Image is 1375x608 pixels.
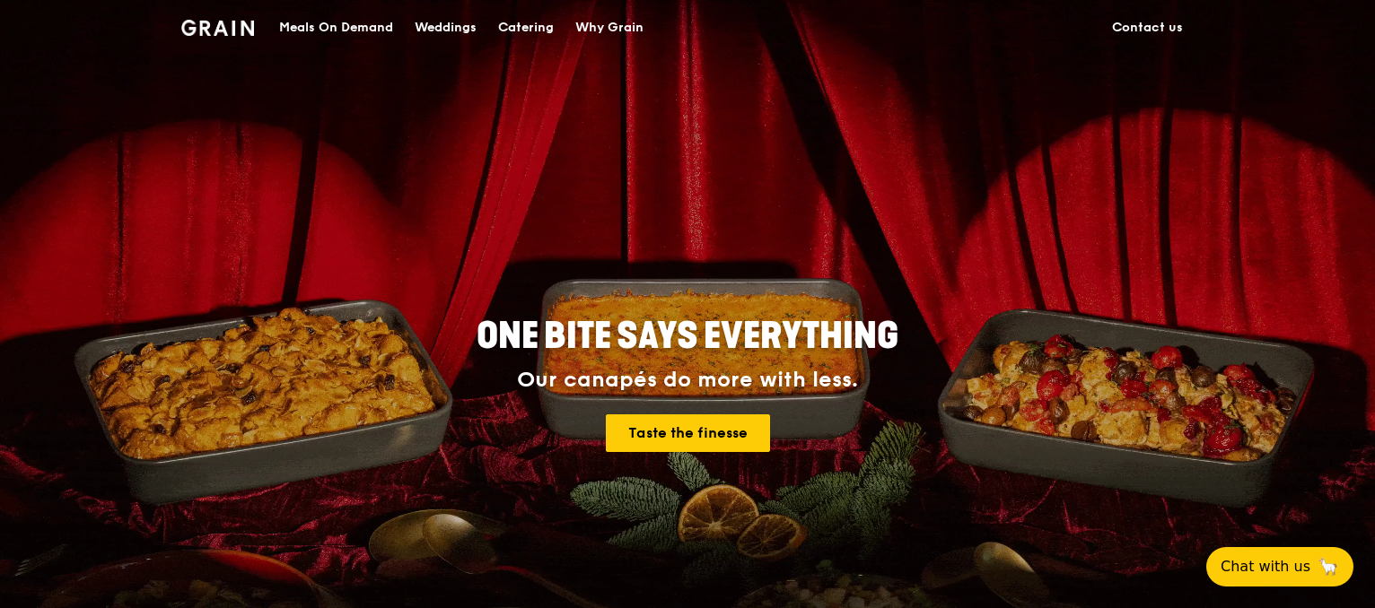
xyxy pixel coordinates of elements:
div: Meals On Demand [279,1,393,55]
span: ONE BITE SAYS EVERYTHING [477,315,898,358]
div: Catering [498,1,554,55]
div: Our canapés do more with less. [364,368,1011,393]
a: Catering [487,1,565,55]
a: Contact us [1101,1,1194,55]
a: Taste the finesse [606,414,770,452]
span: 🦙 [1318,556,1339,578]
span: Chat with us [1221,556,1310,578]
div: Weddings [415,1,477,55]
a: Weddings [404,1,487,55]
a: Why Grain [565,1,654,55]
button: Chat with us🦙 [1206,547,1353,586]
img: Grain [181,20,254,36]
div: Why Grain [575,1,644,55]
